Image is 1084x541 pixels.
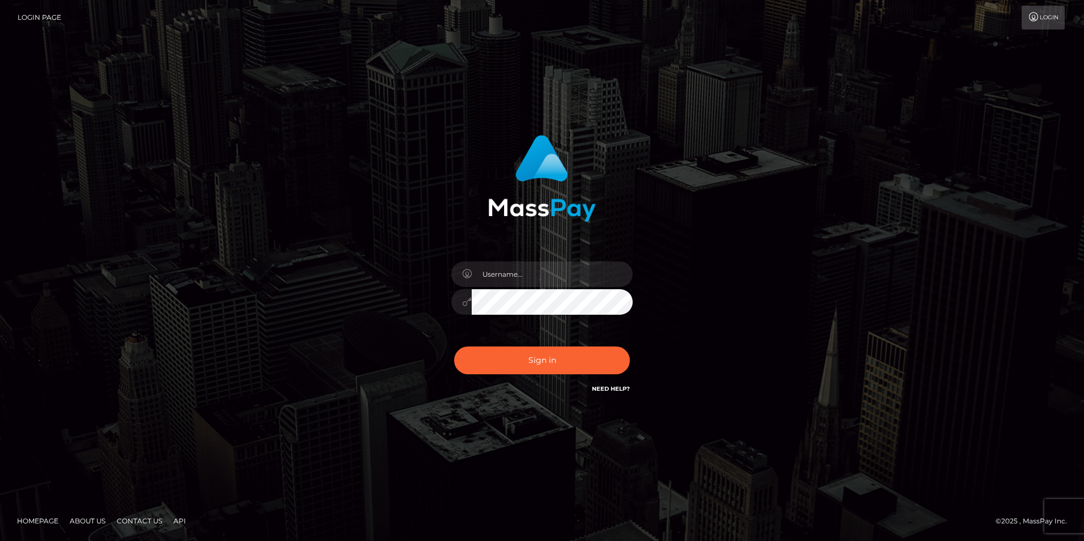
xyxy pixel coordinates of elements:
[454,346,630,374] button: Sign in
[592,385,630,392] a: Need Help?
[65,512,110,530] a: About Us
[169,512,190,530] a: API
[12,512,63,530] a: Homepage
[1022,6,1065,29] a: Login
[112,512,167,530] a: Contact Us
[18,6,61,29] a: Login Page
[996,515,1075,527] div: © 2025 , MassPay Inc.
[472,261,633,287] input: Username...
[488,135,596,222] img: MassPay Login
